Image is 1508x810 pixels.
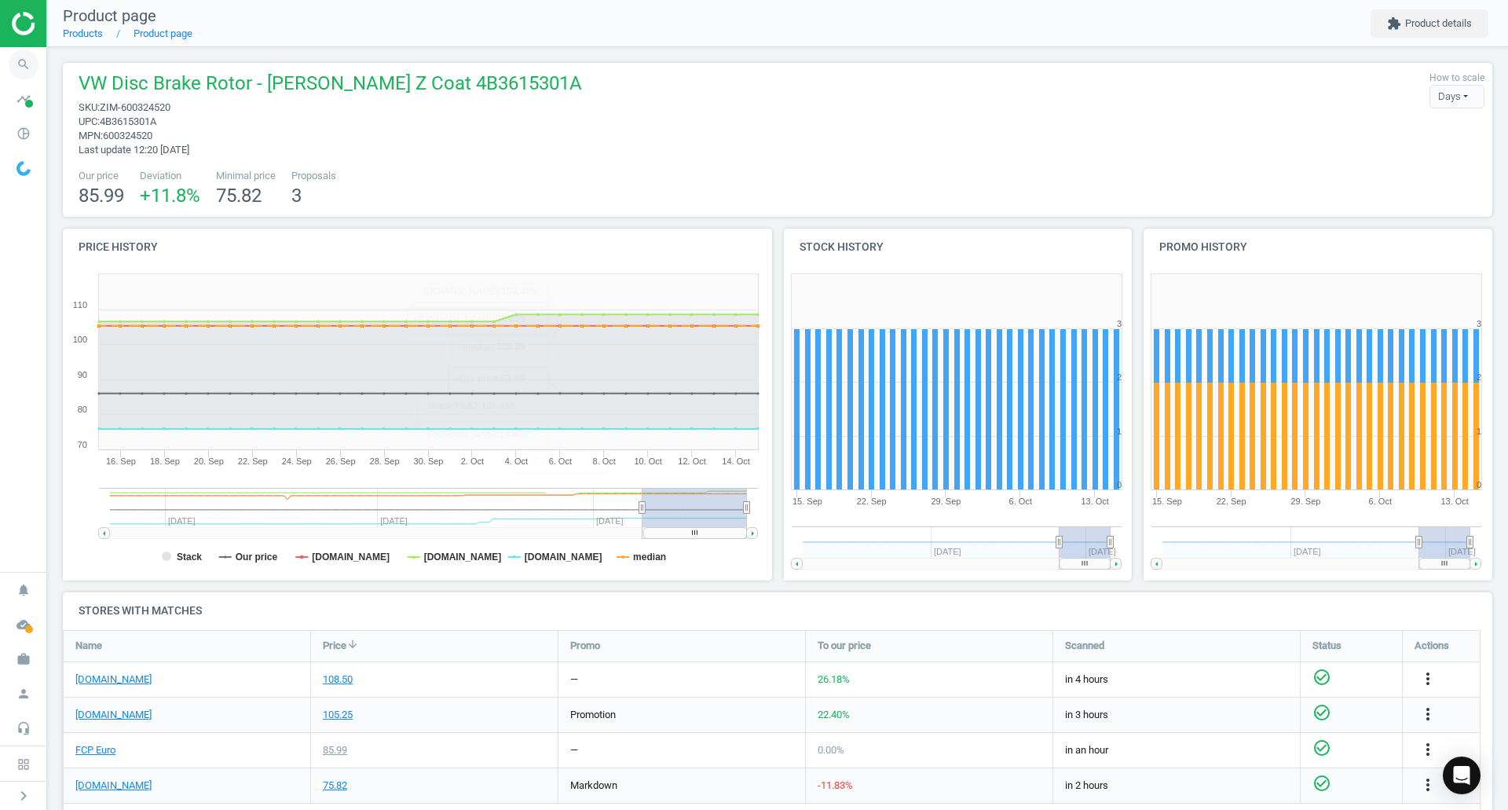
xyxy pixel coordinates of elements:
tspan: 29. Sep [931,497,961,506]
i: person [9,679,38,709]
i: arrow_downward [346,638,359,651]
tspan: median [633,552,666,563]
tspan: 16. Sep [106,456,136,466]
tspan: 24. Sep [282,456,312,466]
i: more_vert [1418,705,1437,724]
button: extensionProduct details [1371,9,1488,38]
div: 75.82 [323,779,347,793]
a: [DOMAIN_NAME] [75,708,152,722]
button: more_vert [1418,669,1437,690]
span: -11.83 % [818,779,853,791]
img: wGWNvw8QSZomAAAAABJRU5ErkJggg== [16,161,31,176]
tspan: 14. Oct [722,456,749,466]
h4: Promo history [1144,229,1492,266]
text: 70 [78,440,87,449]
tspan: Stack [177,552,202,563]
i: work [9,644,38,674]
tspan: 15. Sep [1152,497,1182,506]
text: 90 [78,370,87,379]
a: Product page [134,27,192,39]
span: Proposals [291,169,336,183]
tspan: 26. Sep [326,456,356,466]
span: Promo [570,639,600,653]
i: notifications [9,575,38,605]
span: markdown [570,779,617,791]
i: check_circle_outline [1312,668,1331,687]
span: Status [1312,639,1341,653]
tspan: [DOMAIN_NAME] [312,552,390,563]
div: 105.25 [323,708,353,722]
div: Days [1429,85,1484,108]
text: 0 [1116,480,1121,489]
i: check_circle_outline [1312,739,1331,757]
text: 1 [1116,427,1121,436]
tspan: 8. Oct [593,456,616,466]
i: check_circle_outline [1312,774,1331,793]
tspan: 30. Sep [414,456,444,466]
text: 0 [1477,480,1481,489]
span: Our price [79,169,124,183]
i: more_vert [1418,775,1437,794]
text: 80 [78,405,87,414]
tspan: [DOMAIN_NAME] [525,552,602,563]
tspan: 22. Sep [856,497,886,506]
span: +11.8 % [140,185,200,207]
tspan: [DOMAIN_NAME] [424,552,502,563]
tspan: [DATE] [1089,547,1116,556]
button: more_vert [1418,740,1437,761]
tspan: Our price [236,552,278,563]
span: 600324520 [103,130,152,141]
tspan: 10. Oct [634,456,661,466]
tspan: 2. Oct [461,456,484,466]
div: — [570,673,578,687]
span: 85.99 [79,185,124,207]
h4: Stores with matches [63,592,1492,629]
text: 3 [1477,319,1481,328]
i: extension [1387,16,1401,31]
span: in 3 hours [1065,708,1288,722]
tspan: 12. Oct [678,456,705,466]
a: FCP Euro [75,743,115,757]
span: To our price [818,639,871,653]
div: Open Intercom Messenger [1443,757,1481,794]
button: more_vert [1418,705,1437,725]
a: [DOMAIN_NAME] [75,779,152,793]
i: search [9,49,38,79]
tspan: 6. Oct [1008,497,1031,506]
h4: Price history [63,229,772,266]
button: chevron_right [4,786,43,806]
text: 110 [73,300,87,310]
span: in 2 hours [1065,779,1288,793]
div: — [570,743,578,757]
img: ajHJNr6hYgQAAAAASUVORK5CYII= [12,12,123,35]
i: timeline [9,84,38,114]
h4: Stock history [784,229,1133,266]
span: in 4 hours [1065,673,1288,687]
tspan: [DATE] [1448,547,1476,556]
span: Product page [63,6,156,25]
i: pie_chart_outlined [9,119,38,148]
tspan: 13. Oct [1441,497,1469,506]
a: [DOMAIN_NAME] [75,673,152,687]
tspan: 29. Sep [1291,497,1321,506]
tspan: 4. Oct [505,456,528,466]
tspan: 15. Sep [792,497,822,506]
span: Minimal price [216,169,276,183]
span: sku : [79,101,100,113]
span: 22.40 % [818,709,850,720]
tspan: 22. Sep [1217,497,1246,506]
span: in an hour [1065,743,1288,757]
tspan: 6. Oct [549,456,572,466]
span: mpn : [79,130,103,141]
span: VW Disc Brake Rotor - [PERSON_NAME] Z Coat 4B3615301A [79,71,582,101]
span: 3 [291,185,302,207]
i: check_circle_outline [1312,703,1331,722]
span: Last update 12:20 [DATE] [79,144,189,156]
div: 108.50 [323,673,353,687]
tspan: 13. Oct [1081,497,1108,506]
i: more_vert [1418,669,1437,688]
label: How to scale [1429,71,1484,85]
tspan: 28. Sep [370,456,400,466]
i: chevron_right [14,786,33,805]
span: 4B3615301A [100,115,156,127]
